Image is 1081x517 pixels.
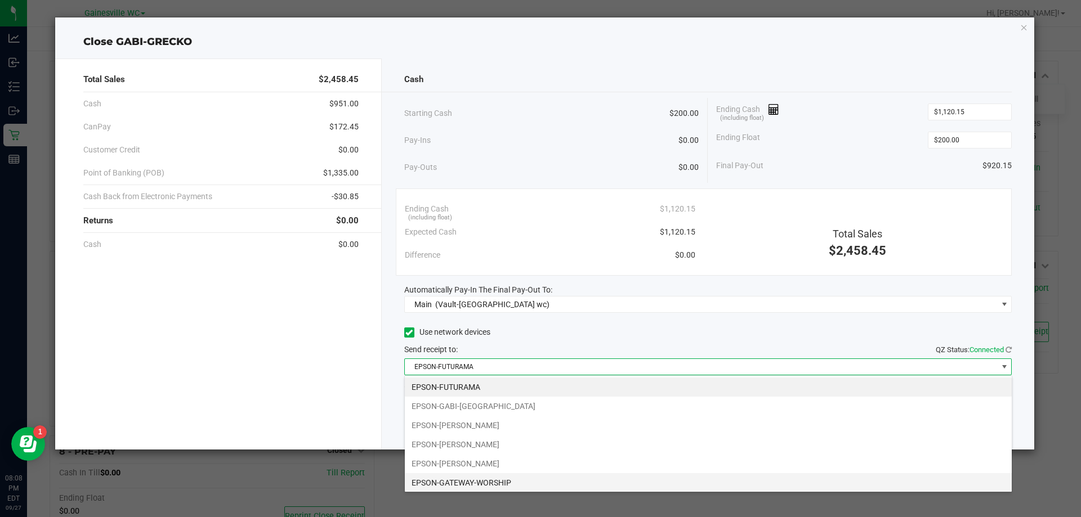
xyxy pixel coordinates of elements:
[716,104,779,120] span: Ending Cash
[716,160,763,172] span: Final Pay-Out
[336,214,359,227] span: $0.00
[405,454,1012,473] li: EPSON-[PERSON_NAME]
[833,228,882,240] span: Total Sales
[33,425,47,439] iframe: Resource center unread badge
[83,98,101,110] span: Cash
[829,244,886,258] span: $2,458.45
[720,114,764,123] span: (including float)
[83,121,111,133] span: CanPay
[405,397,1012,416] li: EPSON-GABI-[GEOGRAPHIC_DATA]
[970,345,1004,354] span: Connected
[404,73,423,86] span: Cash
[716,132,760,149] span: Ending Float
[405,377,1012,397] li: EPSON-FUTURAMA
[55,34,1035,50] div: Close GABI-GRECKO
[660,203,695,215] span: $1,120.15
[675,249,695,261] span: $0.00
[83,167,164,179] span: Point of Banking (POB)
[936,345,1012,354] span: QZ Status:
[660,226,695,238] span: $1,120.15
[405,226,457,238] span: Expected Cash
[678,134,699,146] span: $0.00
[338,144,359,156] span: $0.00
[404,326,490,338] label: Use network devices
[405,203,449,215] span: Ending Cash
[405,435,1012,454] li: EPSON-[PERSON_NAME]
[408,213,452,223] span: (including float)
[404,134,431,146] span: Pay-Ins
[83,144,140,156] span: Customer Credit
[338,239,359,250] span: $0.00
[323,167,359,179] span: $1,335.00
[404,345,458,354] span: Send receipt to:
[83,239,101,250] span: Cash
[404,285,552,294] span: Automatically Pay-In The Final Pay-Out To:
[414,300,432,309] span: Main
[405,473,1012,492] li: EPSON-GATEWAY-WORSHIP
[83,73,125,86] span: Total Sales
[319,73,359,86] span: $2,458.45
[83,209,359,233] div: Returns
[404,161,437,173] span: Pay-Outs
[405,249,440,261] span: Difference
[404,107,452,119] span: Starting Cash
[982,160,1012,172] span: $920.15
[669,107,699,119] span: $200.00
[435,300,550,309] span: (Vault-[GEOGRAPHIC_DATA] wc)
[11,427,45,461] iframe: Resource center
[329,98,359,110] span: $951.00
[83,191,212,203] span: Cash Back from Electronic Payments
[405,416,1012,435] li: EPSON-[PERSON_NAME]
[405,359,998,375] span: EPSON-FUTURAMA
[329,121,359,133] span: $172.45
[678,161,699,173] span: $0.00
[332,191,359,203] span: -$30.85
